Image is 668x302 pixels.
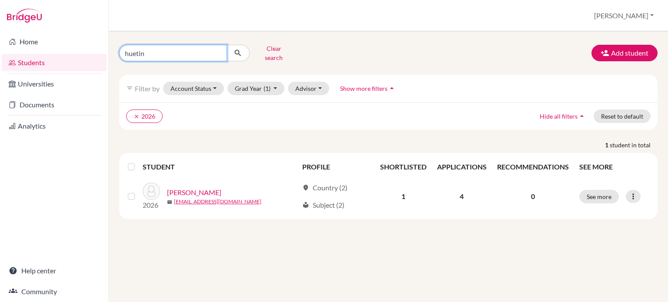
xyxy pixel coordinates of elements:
th: STUDENT [143,156,297,177]
div: Subject (2) [302,200,344,210]
a: Help center [2,262,107,279]
button: Show more filtersarrow_drop_up [333,82,404,95]
a: Home [2,33,107,50]
a: Community [2,283,107,300]
button: See more [579,190,619,203]
span: student in total [610,140,658,149]
a: [PERSON_NAME] [167,187,221,198]
img: Bridge-U [7,9,42,23]
button: Reset to default [594,110,651,123]
th: APPLICATIONS [432,156,492,177]
span: mail [167,199,172,205]
span: Hide all filters [540,113,578,120]
a: Analytics [2,117,107,135]
button: Account Status [163,82,224,95]
a: Documents [2,96,107,113]
input: Find student by name... [119,45,227,61]
div: Country (2) [302,183,347,193]
i: clear [134,113,140,119]
strong: 1 [605,140,610,149]
p: 0 [497,191,569,202]
span: Show more filters [340,85,387,92]
i: arrow_drop_up [387,84,396,93]
button: Grad Year(1) [227,82,285,95]
button: clear2026 [126,110,163,123]
a: Students [2,54,107,71]
button: Clear search [250,42,298,64]
button: Add student [591,45,658,61]
th: SEE MORE [574,156,654,177]
button: [PERSON_NAME] [590,7,658,24]
button: Hide all filtersarrow_drop_up [532,110,594,123]
td: 1 [375,177,432,216]
img: Hueting, Adriaan [143,183,160,200]
p: 2026 [143,200,160,210]
button: Advisor [288,82,329,95]
span: (1) [264,85,271,92]
a: [EMAIL_ADDRESS][DOMAIN_NAME] [174,198,261,206]
span: Filter by [135,84,160,93]
span: location_on [302,184,309,191]
th: PROFILE [297,156,375,177]
a: Universities [2,75,107,93]
span: local_library [302,202,309,209]
th: SHORTLISTED [375,156,432,177]
td: 4 [432,177,492,216]
i: filter_list [126,85,133,92]
i: arrow_drop_up [578,112,586,120]
th: RECOMMENDATIONS [492,156,574,177]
